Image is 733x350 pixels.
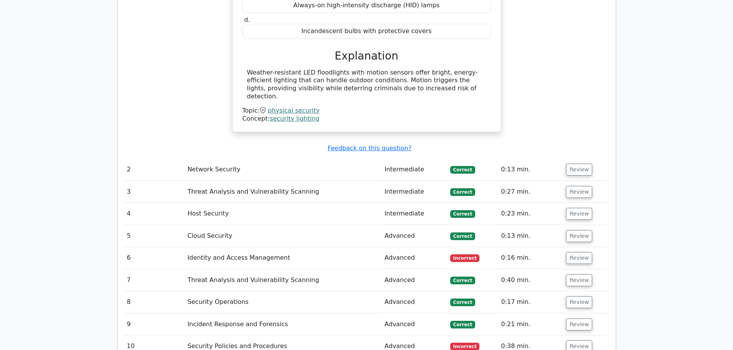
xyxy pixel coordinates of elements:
[268,107,320,114] a: physical security
[242,107,491,115] div: Topic:
[566,252,592,264] button: Review
[124,225,185,247] td: 5
[498,314,563,335] td: 0:21 min.
[327,144,411,152] a: Feedback on this question?
[242,24,491,39] div: Incandescent bulbs with protective covers
[247,69,486,101] div: Weather-resistant LED floodlights with motion sensors offer bright, energy-efficient lighting tha...
[184,291,381,313] td: Security Operations
[381,314,447,335] td: Advanced
[498,291,563,313] td: 0:17 min.
[450,299,475,306] span: Correct
[381,225,447,247] td: Advanced
[124,269,185,291] td: 7
[124,159,185,181] td: 2
[124,247,185,269] td: 6
[566,186,592,198] button: Review
[184,225,381,247] td: Cloud Security
[381,181,447,203] td: Intermediate
[184,269,381,291] td: Threat Analysis and Vulnerability Scanning
[244,16,250,23] span: d.
[566,230,592,242] button: Review
[450,232,475,240] span: Correct
[381,203,447,225] td: Intermediate
[184,181,381,203] td: Threat Analysis and Vulnerability Scanning
[450,166,475,174] span: Correct
[270,115,319,122] a: security lighting
[184,159,381,181] td: Network Security
[124,181,185,203] td: 3
[566,164,592,176] button: Review
[124,314,185,335] td: 9
[450,321,475,328] span: Correct
[566,318,592,330] button: Review
[498,225,563,247] td: 0:13 min.
[184,314,381,335] td: Incident Response and Forensics
[498,159,563,181] td: 0:13 min.
[498,269,563,291] td: 0:40 min.
[242,115,491,123] div: Concept:
[124,291,185,313] td: 8
[450,210,475,218] span: Correct
[381,269,447,291] td: Advanced
[381,247,447,269] td: Advanced
[450,277,475,284] span: Correct
[566,208,592,220] button: Review
[498,181,563,203] td: 0:27 min.
[450,188,475,196] span: Correct
[184,247,381,269] td: Identity and Access Management
[450,254,480,262] span: Incorrect
[498,203,563,225] td: 0:23 min.
[566,296,592,308] button: Review
[381,291,447,313] td: Advanced
[247,50,486,63] h3: Explanation
[184,203,381,225] td: Host Security
[381,159,447,181] td: Intermediate
[566,274,592,286] button: Review
[498,247,563,269] td: 0:16 min.
[124,203,185,225] td: 4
